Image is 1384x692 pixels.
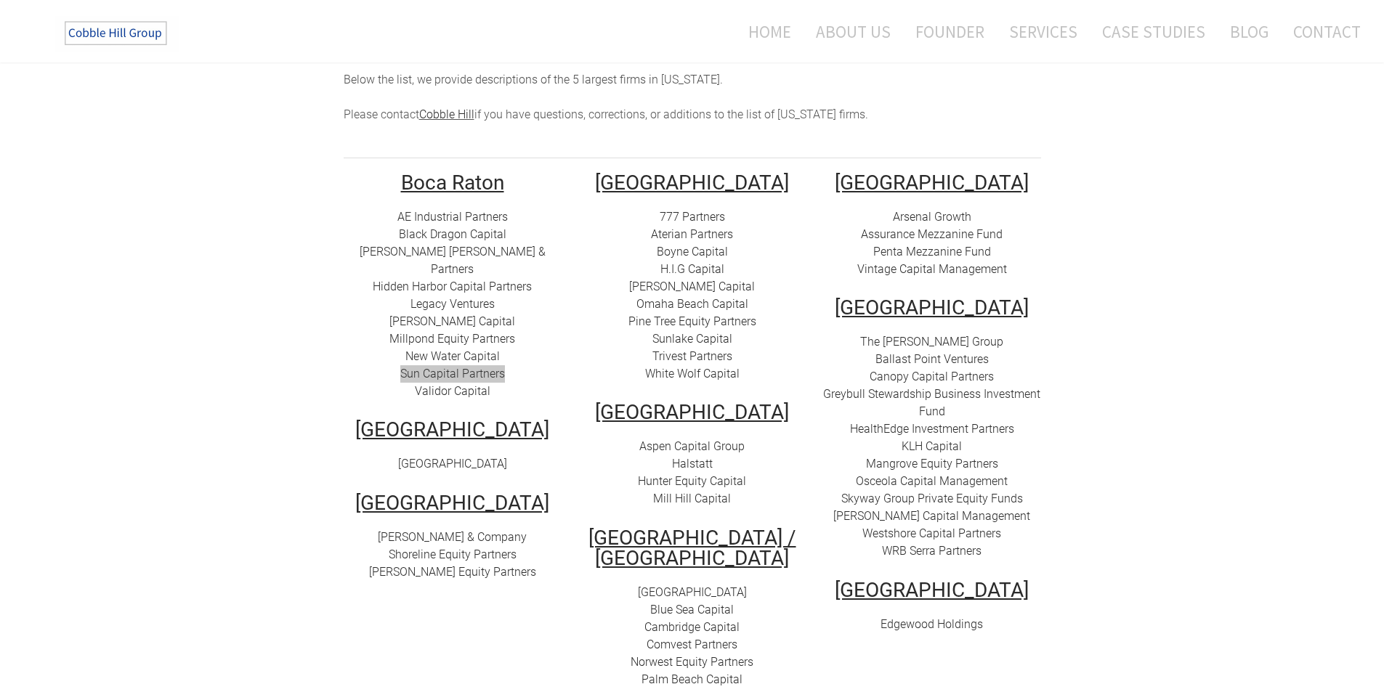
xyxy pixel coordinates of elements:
a: Assurance Mezzanine Fund [861,227,1003,241]
a: Millpond Equity Partners [389,332,515,346]
a: Greybull Stewardship Business Investment Fund [823,387,1040,418]
u: [GEOGRAPHIC_DATA] [835,578,1029,602]
a: Trivest Partners [652,349,732,363]
a: Mill Hill Capital [653,492,731,505]
a: Founder [905,12,995,51]
u: [GEOGRAPHIC_DATA] [835,296,1029,319]
a: Blog [1219,12,1279,51]
a: Contact [1282,12,1361,51]
a: 777 Partners [660,210,725,224]
img: The Cobble Hill Group LLC [55,15,179,52]
a: Norwest Equity Partners [631,655,753,669]
a: Shoreline Equity Partners [389,548,517,561]
a: [PERSON_NAME] Equity Partners [369,565,536,579]
a: Legacy Ventures [410,297,495,311]
a: HealthEdge Investment Partners [850,422,1014,436]
a: Hidden Harbor Capital Partners [373,280,532,293]
u: [GEOGRAPHIC_DATA] [595,171,789,195]
a: WRB Serra Partners [882,544,982,558]
a: Sun Capital Partners [400,367,505,380]
a: Vintage Capital Management [857,262,1007,276]
a: Boyne Capital [657,245,728,259]
u: Boca Raton [401,171,504,195]
a: Validor Capital [415,384,490,398]
a: White Wolf Capital [645,367,740,380]
u: [GEOGRAPHIC_DATA] [355,418,549,441]
a: Aspen Capital Group [639,439,745,453]
u: [GEOGRAPHIC_DATA] / [GEOGRAPHIC_DATA] [588,526,796,570]
a: Blue Sea Capital [650,603,734,616]
a: Sunlake Capital [652,332,732,346]
a: Black Dragon Capital [399,227,506,241]
a: Westshore Capital Partners [862,526,1001,540]
a: Home [727,12,802,51]
a: Cobble Hill [419,107,474,121]
a: Services [998,12,1088,51]
a: KLH Capital [902,439,962,453]
div: ​ [583,584,801,688]
a: Canopy Capital Partners [870,370,994,383]
a: Ballast Point Ventures [875,352,989,366]
a: Omaha Beach Capital [636,297,748,311]
a: Pine Tree Equity Partners [628,314,756,328]
a: The [PERSON_NAME] Group [860,335,1003,349]
a: Comvest Partners [647,638,737,651]
a: Osceola Capital Management [856,474,1008,488]
a: Edgewood Holdings [881,617,983,631]
a: [GEOGRAPHIC_DATA] [398,457,507,471]
a: New Water Capital [405,349,500,363]
a: [PERSON_NAME] Capital [389,314,515,328]
a: ​Mangrove Equity Partners [866,457,998,471]
u: [GEOGRAPHIC_DATA] [355,491,549,515]
font: C [647,638,654,651]
a: Aterian Partners [651,227,733,241]
a: Halstatt [672,457,713,471]
span: ​​ [902,439,962,453]
a: Cambridge Capital [644,620,740,634]
a: Penta Mezzanine Fund [873,245,991,259]
a: Case Studies [1091,12,1216,51]
a: [PERSON_NAME] Capital Management [833,509,1030,523]
a: H.I.G Capital [660,262,724,276]
a: Arsenal Growth [893,210,971,224]
a: Skyway Group Private Equity Funds [841,492,1023,505]
a: Hunter Equity Capital [638,474,746,488]
a: Palm Beach Capital [642,672,742,686]
span: Please contact if you have questions, corrections, or additions to the list of [US_STATE] firms. [344,107,868,121]
a: [PERSON_NAME] Capital [629,280,755,293]
a: [PERSON_NAME] & Company [378,530,527,544]
a: AE Industrial Partners [397,210,508,224]
u: ​[GEOGRAPHIC_DATA] [835,171,1029,195]
a: [GEOGRAPHIC_DATA] [638,585,747,599]
a: [PERSON_NAME] [PERSON_NAME] & Partners [360,245,546,276]
u: [GEOGRAPHIC_DATA] [595,400,789,424]
a: About Us [805,12,902,51]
